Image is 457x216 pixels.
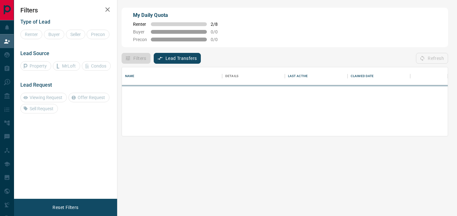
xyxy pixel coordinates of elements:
button: Lead Transfers [154,53,201,64]
span: 0 / 0 [211,29,225,34]
span: Type of Lead [20,19,50,25]
span: Lead Request [20,82,52,88]
span: 0 / 0 [211,37,225,42]
div: Last Active [285,67,348,85]
h2: Filters [20,6,111,14]
span: 2 / 8 [211,22,225,27]
div: Name [122,67,222,85]
span: Renter [133,22,147,27]
span: Buyer [133,29,147,34]
div: Claimed Date [351,67,374,85]
div: Last Active [288,67,308,85]
p: My Daily Quota [133,11,225,19]
div: Details [222,67,285,85]
div: Name [125,67,135,85]
div: Claimed Date [348,67,410,85]
span: Lead Source [20,50,49,56]
button: Reset Filters [48,202,82,213]
div: Details [225,67,238,85]
span: Precon [133,37,147,42]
